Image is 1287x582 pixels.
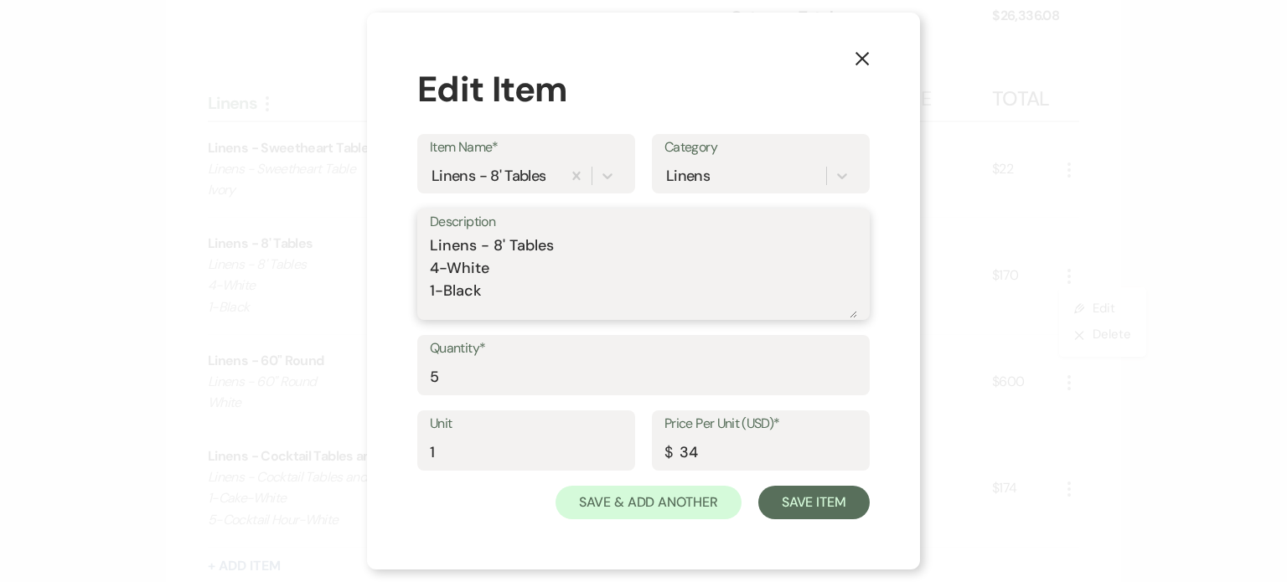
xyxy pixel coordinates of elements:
div: $ [664,441,672,464]
label: Price Per Unit (USD)* [664,412,857,436]
div: Linens - 8' Tables [432,165,545,188]
div: Linens [666,165,710,188]
button: Save Item [758,486,870,519]
textarea: Linens - 8' Tables 4-White 1-Black [430,234,857,318]
div: Edit Item [417,63,870,116]
label: Category [664,136,857,160]
button: Save & Add Another [556,486,742,519]
label: Description [430,210,857,234]
label: Quantity* [430,337,857,361]
label: Item Name* [430,136,623,160]
label: Unit [430,412,623,436]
